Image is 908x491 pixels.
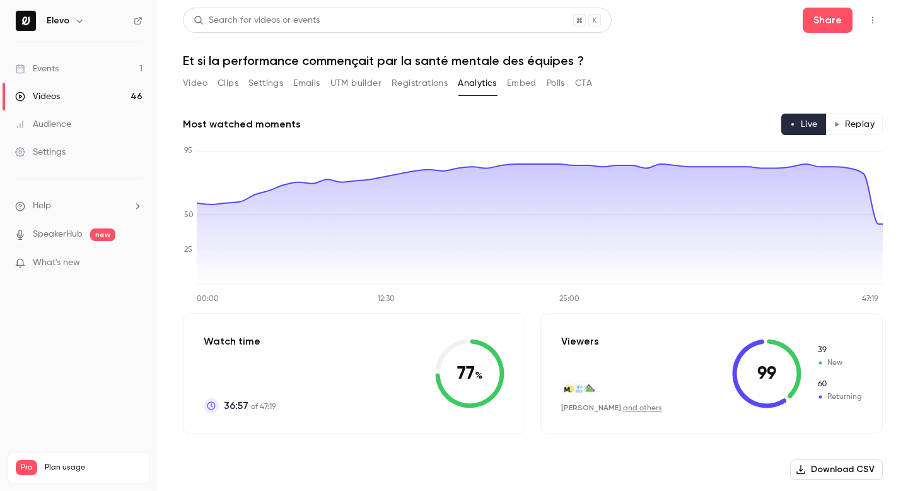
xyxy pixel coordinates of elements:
button: UTM builder [330,73,381,93]
h1: Et si la performance commençait par la santé mentale des équipes ? [183,53,883,68]
span: [PERSON_NAME] [561,403,621,412]
button: Registrations [392,73,448,93]
tspan: 25 [184,246,192,254]
span: Plan usage [45,463,142,473]
span: Help [33,199,51,213]
tspan: 12:30 [378,295,395,303]
tspan: 25:00 [559,295,579,303]
button: Download CSV [790,459,883,480]
span: new [90,228,115,241]
button: Embed [507,73,537,93]
div: Settings [15,146,66,158]
span: 36:57 [224,398,248,413]
span: Returning [817,379,862,390]
p: Viewers [561,334,599,349]
p: of 47:19 [224,398,276,413]
img: infipp.com [572,382,586,396]
tspan: 95 [184,147,192,155]
button: Emails [293,73,320,93]
li: help-dropdown-opener [15,199,143,213]
button: Replay [825,114,883,135]
button: Analytics [458,73,497,93]
iframe: Noticeable Trigger [127,257,143,269]
tspan: 50 [184,211,194,219]
a: SpeakerHub [33,228,83,241]
div: Videos [15,90,60,103]
tspan: 00:00 [197,295,219,303]
div: Events [15,62,59,75]
tspan: 47:19 [862,295,878,303]
button: CTA [575,73,592,93]
img: moka.care [562,382,576,396]
button: Settings [248,73,283,93]
span: New [817,357,862,369]
div: Audience [15,118,71,131]
h2: Most watched moments [183,117,301,132]
div: Search for videos or events [194,14,320,27]
div: , [561,403,662,413]
button: Share [803,8,853,33]
p: Watch time [204,334,276,349]
a: and others [623,405,662,412]
h6: Elevo [47,15,69,27]
span: New [817,345,862,356]
img: leroymerlin.fr [582,382,596,396]
button: Top Bar Actions [863,10,883,30]
button: Video [183,73,207,93]
span: Pro [16,460,37,475]
button: Live [781,114,826,135]
span: Returning [817,391,862,403]
span: What's new [33,256,80,269]
button: Clips [218,73,238,93]
button: Polls [547,73,565,93]
img: Elevo [16,11,36,31]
